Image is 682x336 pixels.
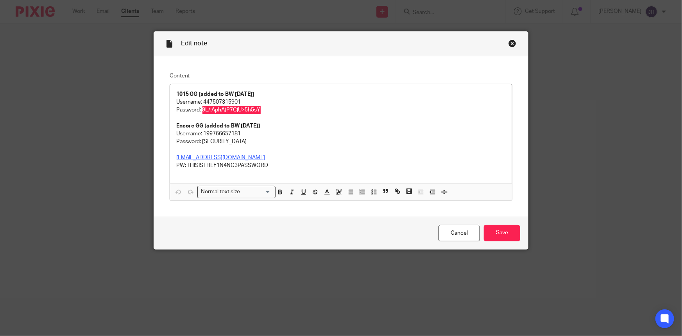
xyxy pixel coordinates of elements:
a: [EMAIL_ADDRESS][DOMAIN_NAME] [176,155,265,160]
span: Edit note [181,40,208,47]
a: Cancel [439,225,480,242]
p: Username: 199766657181 [176,130,506,138]
p: Password: 9L/|AphA{P7C|U>5h5sY [176,106,506,114]
p: Username: 447507315901 [176,98,506,106]
div: Close this dialog window [508,40,516,47]
strong: Encore GG [added to BW [DATE]] [176,123,261,129]
p: PW: THISISTHEF1N4NC3PASSWORD [176,162,506,169]
input: Search for option [243,188,271,196]
input: Save [484,225,520,242]
span: Normal text size [199,188,242,196]
label: Content [170,72,513,80]
div: Search for option [197,186,276,198]
strong: 1015 GG [added to BW [DATE]] [176,92,255,97]
p: Password: [SECURITY_DATA] [176,138,506,146]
